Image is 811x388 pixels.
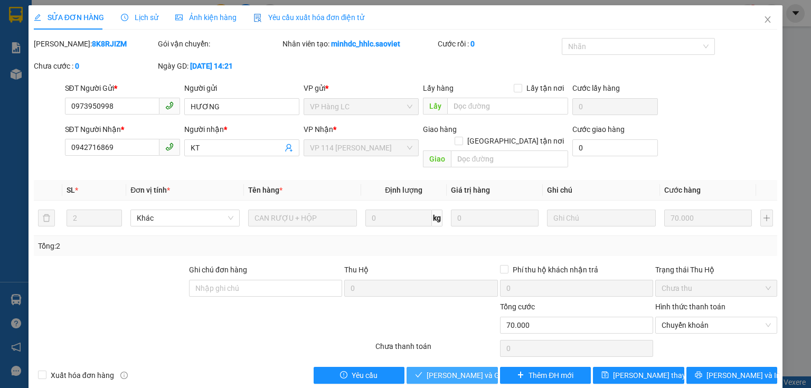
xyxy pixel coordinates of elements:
span: check [415,371,422,380]
span: Yêu cầu [352,370,378,381]
span: edit [34,14,41,21]
span: Lấy tận nơi [522,82,568,94]
div: Người nhận [184,124,299,135]
div: Cước rồi : [438,38,560,50]
span: kg [432,210,442,226]
span: Cước hàng [664,186,701,194]
div: SĐT Người Gửi [65,82,180,94]
input: Cước lấy hàng [572,98,658,115]
button: printer[PERSON_NAME] và In [686,367,778,384]
input: 0 [664,210,752,226]
input: Dọc đường [447,98,568,115]
div: SĐT Người Nhận [65,124,180,135]
b: Sao Việt [64,25,129,42]
span: Khác [137,210,233,226]
button: Close [753,5,782,35]
span: Thu Hộ [344,266,369,274]
span: VP Nhận [304,125,333,134]
b: 8K8RJIZM [92,40,127,48]
button: save[PERSON_NAME] thay đổi [593,367,684,384]
span: [PERSON_NAME] thay đổi [613,370,697,381]
span: SỬA ĐƠN HÀNG [34,13,104,22]
span: Giá trị hàng [451,186,490,194]
div: Trạng thái Thu Hộ [655,264,777,276]
h2: VP Nhận: VP Hàng LC [55,61,255,128]
span: Đơn vị tính [130,186,170,194]
span: close [763,15,772,24]
span: Tên hàng [248,186,282,194]
span: Xuất hóa đơn hàng [46,370,118,381]
b: [DATE] 14:21 [190,62,233,70]
div: Ngày GD: [158,60,280,72]
div: VP gửi [304,82,419,94]
input: VD: Bàn, Ghế [248,210,357,226]
span: user-add [285,144,293,152]
div: Tổng: 2 [38,240,314,252]
input: Ghi chú đơn hàng [189,280,342,297]
span: Ảnh kiện hàng [175,13,237,22]
label: Cước lấy hàng [572,84,620,92]
span: clock-circle [121,14,128,21]
div: [PERSON_NAME]: [34,38,156,50]
span: Giao [423,150,451,167]
span: exclamation-circle [340,371,347,380]
label: Ghi chú đơn hàng [189,266,247,274]
label: Hình thức thanh toán [655,302,725,311]
img: logo.jpg [6,8,59,61]
b: 0 [75,62,79,70]
span: phone [165,143,174,151]
div: Người gửi [184,82,299,94]
button: plusThêm ĐH mới [500,367,591,384]
span: Lấy [423,98,447,115]
th: Ghi chú [543,180,660,201]
span: Chuyển khoản [662,317,771,333]
span: Phí thu hộ khách nhận trả [508,264,602,276]
span: picture [175,14,183,21]
span: Thêm ĐH mới [529,370,573,381]
span: [PERSON_NAME] và Giao hàng [427,370,528,381]
span: info-circle [120,372,128,379]
div: Chưa cước : [34,60,156,72]
b: minhdc_hhlc.saoviet [331,40,400,48]
span: VP 114 Trần Nhật Duật [310,140,412,156]
span: Chưa thu [662,280,771,296]
input: Dọc đường [451,150,568,167]
span: Tổng cước [500,302,535,311]
input: Cước giao hàng [572,139,658,156]
span: Giao hàng [423,125,457,134]
span: plus [517,371,524,380]
span: SL [67,186,75,194]
h2: GB68CUZX [6,61,85,79]
span: VP Hàng LC [310,99,412,115]
span: [GEOGRAPHIC_DATA] tận nơi [463,135,568,147]
img: icon [253,14,262,22]
div: Gói vận chuyển: [158,38,280,50]
span: [PERSON_NAME] và In [706,370,780,381]
span: Lịch sử [121,13,158,22]
b: [DOMAIN_NAME] [141,8,255,26]
button: exclamation-circleYêu cầu [314,367,405,384]
div: Chưa thanh toán [374,340,498,359]
div: Nhân viên tạo: [282,38,436,50]
label: Cước giao hàng [572,125,625,134]
button: check[PERSON_NAME] và Giao hàng [407,367,498,384]
button: delete [38,210,55,226]
span: save [601,371,609,380]
span: Lấy hàng [423,84,454,92]
span: Định lượng [385,186,422,194]
span: Yêu cầu xuất hóa đơn điện tử [253,13,365,22]
span: phone [165,101,174,110]
button: plus [760,210,773,226]
span: printer [695,371,702,380]
input: Ghi Chú [547,210,656,226]
b: 0 [470,40,475,48]
input: 0 [451,210,539,226]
